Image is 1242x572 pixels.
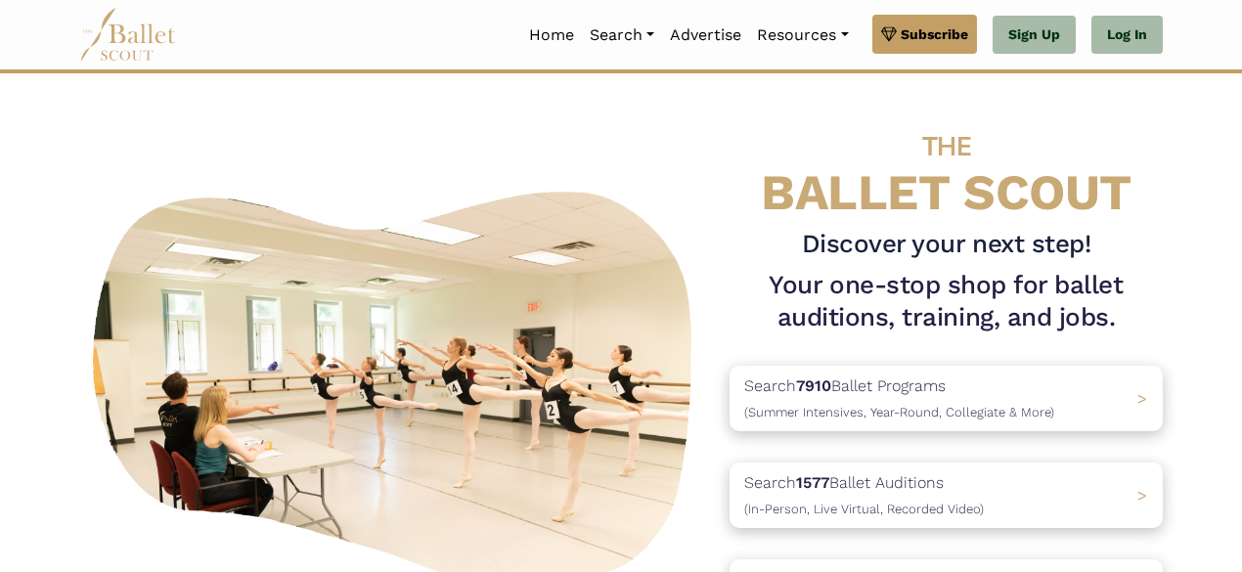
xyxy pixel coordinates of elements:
[1137,486,1147,505] span: >
[744,405,1054,419] span: (Summer Intensives, Year-Round, Collegiate & More)
[582,15,662,56] a: Search
[872,15,977,54] a: Subscribe
[730,228,1163,261] h3: Discover your next step!
[744,502,984,516] span: (In-Person, Live Virtual, Recorded Video)
[1137,389,1147,408] span: >
[796,376,831,395] b: 7910
[881,23,897,45] img: gem.svg
[662,15,749,56] a: Advertise
[730,366,1163,431] a: Search7910Ballet Programs(Summer Intensives, Year-Round, Collegiate & More)>
[730,462,1163,528] a: Search1577Ballet Auditions(In-Person, Live Virtual, Recorded Video) >
[730,112,1163,220] h4: BALLET SCOUT
[521,15,582,56] a: Home
[901,23,968,45] span: Subscribe
[993,16,1076,55] a: Sign Up
[1091,16,1163,55] a: Log In
[730,269,1163,335] h1: Your one-stop shop for ballet auditions, training, and jobs.
[922,130,971,162] span: THE
[744,470,984,520] p: Search Ballet Auditions
[749,15,856,56] a: Resources
[796,473,829,492] b: 1577
[744,374,1054,423] p: Search Ballet Programs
